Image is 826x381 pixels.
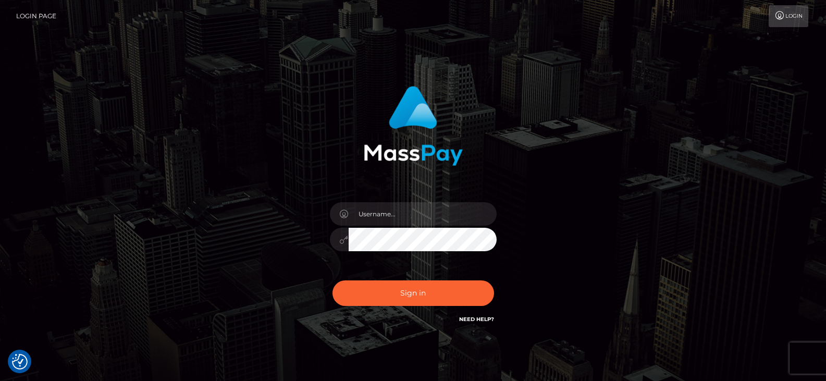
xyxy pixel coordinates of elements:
a: Login Page [16,5,56,27]
img: MassPay Login [364,86,463,166]
button: Consent Preferences [12,354,28,370]
a: Need Help? [459,316,494,323]
button: Sign in [332,280,494,306]
a: Login [769,5,808,27]
input: Username... [349,202,497,226]
img: Revisit consent button [12,354,28,370]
